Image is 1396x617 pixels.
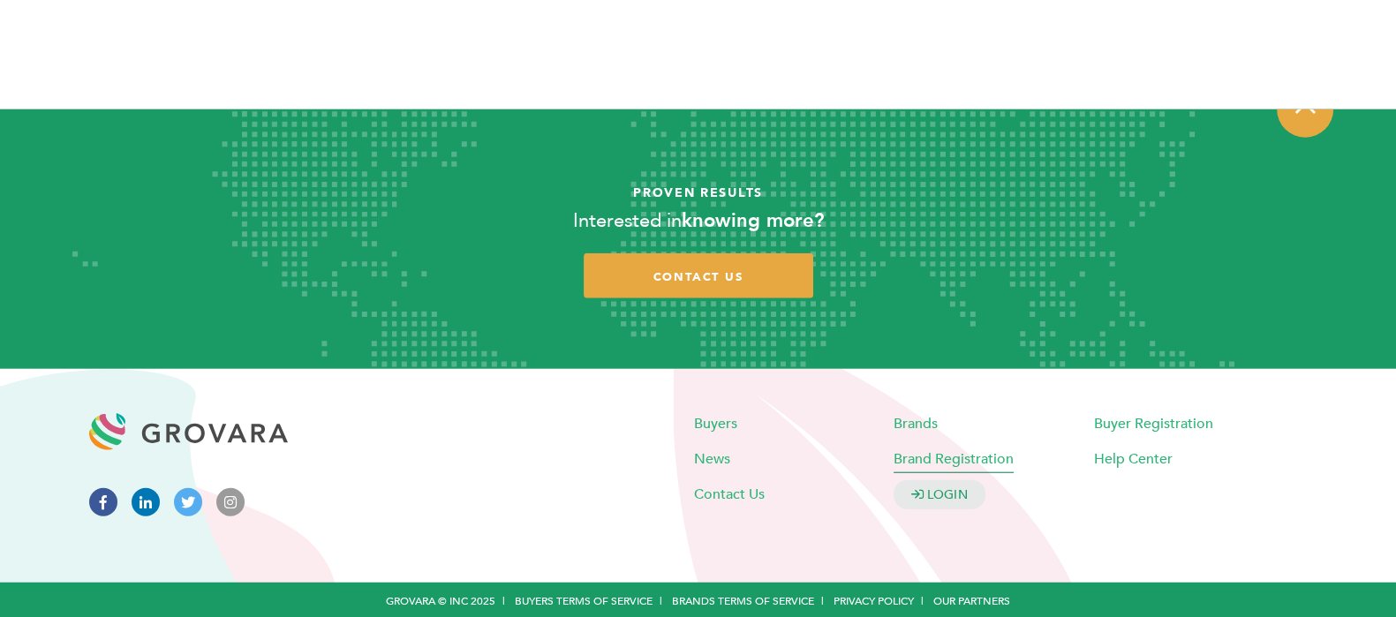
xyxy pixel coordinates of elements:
[584,253,813,298] a: contact us
[1094,448,1173,468] a: Help Center
[672,593,814,607] a: Brands Terms of Service
[1094,413,1213,433] a: Buyer Registration
[914,592,931,608] span: |
[834,593,914,607] a: Privacy Policy
[653,592,669,608] span: |
[515,593,653,607] a: Buyers Terms of Service
[694,484,765,503] a: Contact Us
[894,448,1014,468] a: Brand Registration
[495,592,512,608] span: |
[653,269,743,285] span: contact us
[694,448,730,468] a: News
[814,592,831,608] span: |
[573,207,682,234] span: Interested in
[894,479,985,508] a: LOGIN
[933,593,1010,607] a: Our Partners
[894,413,938,433] a: Brands
[694,413,737,433] a: Buyers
